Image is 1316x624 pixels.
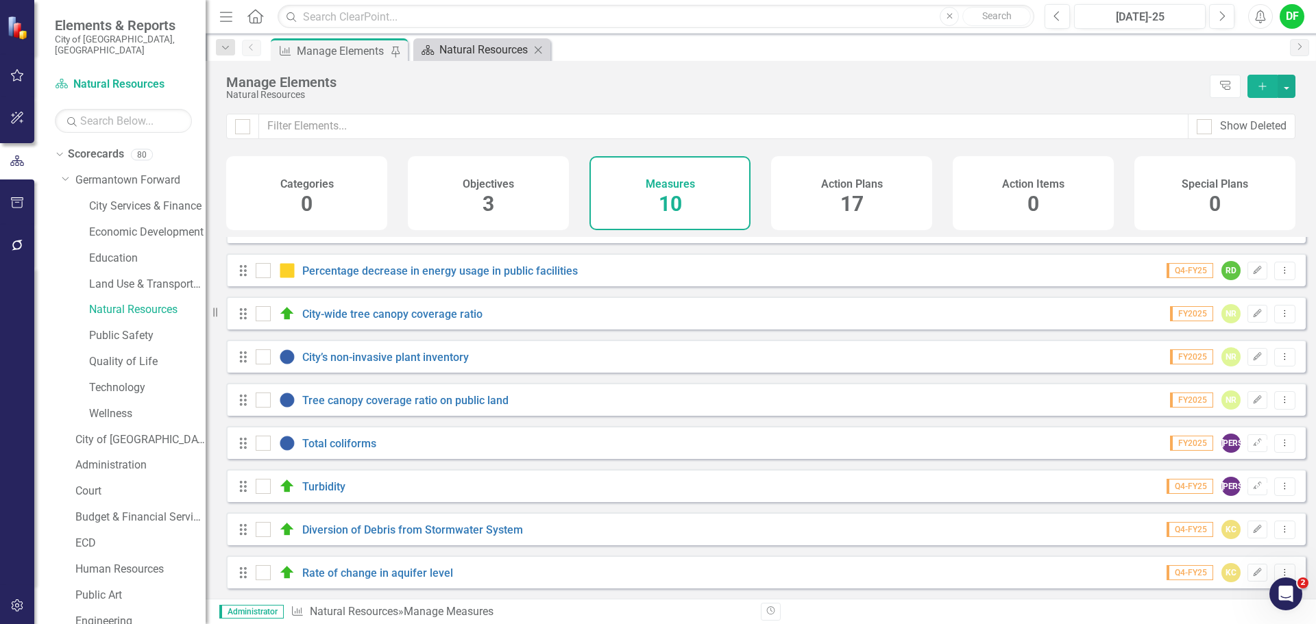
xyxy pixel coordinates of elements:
[279,521,295,538] img: On Target
[55,17,192,34] span: Elements & Reports
[226,90,1203,100] div: Natural Resources
[89,328,206,344] a: Public Safety
[302,351,469,364] a: City’s non-invasive plant inventory
[483,192,494,216] span: 3
[55,34,192,56] small: City of [GEOGRAPHIC_DATA], [GEOGRAPHIC_DATA]
[297,42,387,60] div: Manage Elements
[1209,192,1221,216] span: 0
[280,178,334,190] h4: Categories
[463,178,514,190] h4: Objectives
[1167,522,1213,537] span: Q4-FY25
[1002,178,1064,190] h4: Action Items
[89,251,206,266] a: Education
[1221,520,1241,539] div: KC
[89,199,206,214] a: City Services & Finance
[279,305,295,322] img: On Target
[89,406,206,422] a: Wellness
[279,262,295,279] img: Caution
[131,149,153,160] div: 80
[1221,434,1241,453] div: [PERSON_NAME]
[840,192,864,216] span: 17
[1170,306,1213,321] span: FY2025
[302,308,483,321] a: City-wide tree canopy coverage ratio
[1170,436,1213,451] span: FY2025
[302,437,376,450] a: Total coliforms
[279,392,295,408] img: No Information
[75,562,206,577] a: Human Resources
[89,277,206,292] a: Land Use & Transportation
[89,380,206,396] a: Technology
[75,484,206,499] a: Court
[1297,577,1308,588] span: 2
[1074,4,1206,29] button: [DATE]-25
[1221,261,1241,280] div: RD
[1027,192,1039,216] span: 0
[1221,563,1241,582] div: KC
[279,478,295,495] img: On Target
[75,173,206,188] a: Germantown Forward
[1221,304,1241,323] div: NR
[258,114,1189,139] input: Filter Elements...
[1167,479,1213,494] span: Q4-FY25
[302,480,345,493] a: Turbidity
[646,178,695,190] h4: Measures
[55,77,192,92] a: Natural Resources
[75,536,206,551] a: ECD
[1167,263,1213,278] span: Q4-FY25
[439,41,530,58] div: Natural Resources
[75,458,206,473] a: Administration
[291,604,751,620] div: » Manage Measures
[89,354,206,370] a: Quality of Life
[1280,4,1304,29] button: DF
[310,605,398,618] a: Natural Resources
[279,564,295,581] img: On Target
[278,5,1034,29] input: Search ClearPoint...
[1170,392,1213,408] span: FY2025
[1220,118,1287,134] div: Show Deleted
[75,510,206,525] a: Budget & Financial Services
[1269,577,1302,610] iframe: Intercom live chat
[1079,9,1201,25] div: [DATE]-25
[89,302,206,318] a: Natural Resources
[301,192,313,216] span: 0
[1221,477,1241,496] div: [PERSON_NAME]
[75,432,206,448] a: City of [GEOGRAPHIC_DATA]
[75,588,206,603] a: Public Art
[821,178,883,190] h4: Action Plans
[302,264,578,277] a: Percentage decrease in energy usage in public facilities
[7,16,31,40] img: ClearPoint Strategy
[962,7,1031,26] button: Search
[659,192,682,216] span: 10
[302,394,509,407] a: Tree canopy coverage ratio on public land
[1221,390,1241,410] div: NR
[55,109,192,133] input: Search Below...
[417,41,530,58] a: Natural Resources
[219,605,284,619] span: Administrator
[302,523,523,536] a: Diversion of Debris from Stormwater System
[1221,347,1241,366] div: NR
[279,435,295,451] img: No Information
[302,566,453,579] a: Rate of change in aquifer level
[89,225,206,240] a: Economic Development
[279,349,295,365] img: No Information
[68,147,124,162] a: Scorecards
[1170,349,1213,364] span: FY2025
[982,10,1012,21] span: Search
[1167,565,1213,580] span: Q4-FY25
[1182,178,1248,190] h4: Special Plans
[226,75,1203,90] div: Manage Elements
